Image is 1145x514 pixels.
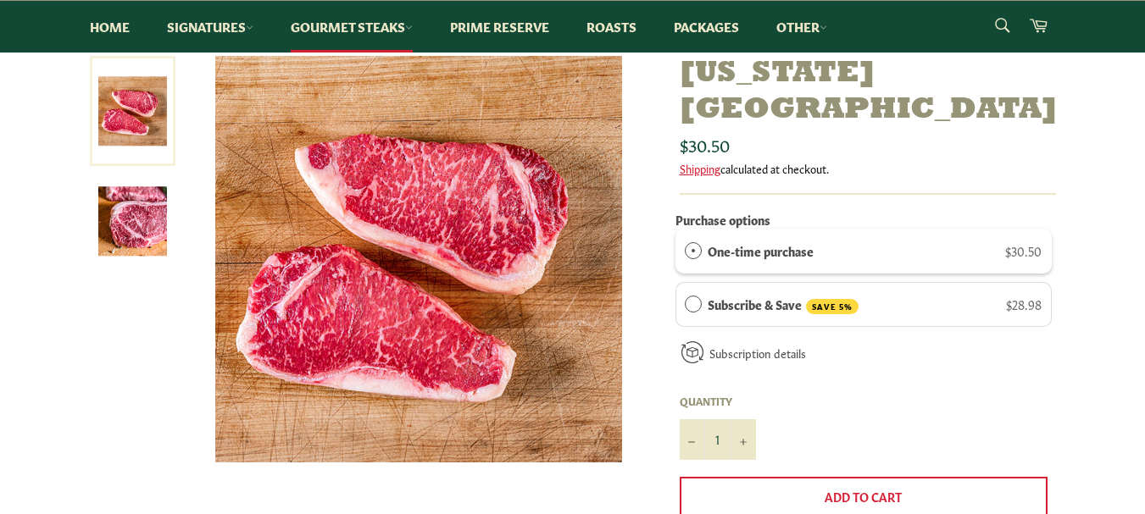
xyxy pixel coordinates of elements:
[570,1,653,53] a: Roasts
[680,419,705,460] button: Reduce item quantity by one
[215,56,622,462] img: New York Strip
[708,295,859,315] label: Subscribe & Save
[708,241,814,260] label: One-time purchase
[680,394,756,408] label: Quantity
[675,211,770,228] label: Purchase options
[274,1,430,53] a: Gourmet Steaks
[1005,242,1042,259] span: $30.50
[685,241,702,260] div: One-time purchase
[680,56,1056,129] h1: [US_STATE][GEOGRAPHIC_DATA]
[806,299,859,315] span: SAVE 5%
[1006,296,1042,312] span: $28.98
[825,488,902,505] span: Add to Cart
[759,1,844,53] a: Other
[709,345,806,361] a: Subscription details
[73,1,147,53] a: Home
[685,295,702,313] div: Subscribe & Save
[680,132,730,156] span: $30.50
[680,160,720,176] a: Shipping
[98,187,167,256] img: New York Strip
[657,1,756,53] a: Packages
[680,161,1056,176] div: calculated at checkout.
[731,419,756,460] button: Increase item quantity by one
[150,1,270,53] a: Signatures
[433,1,566,53] a: Prime Reserve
